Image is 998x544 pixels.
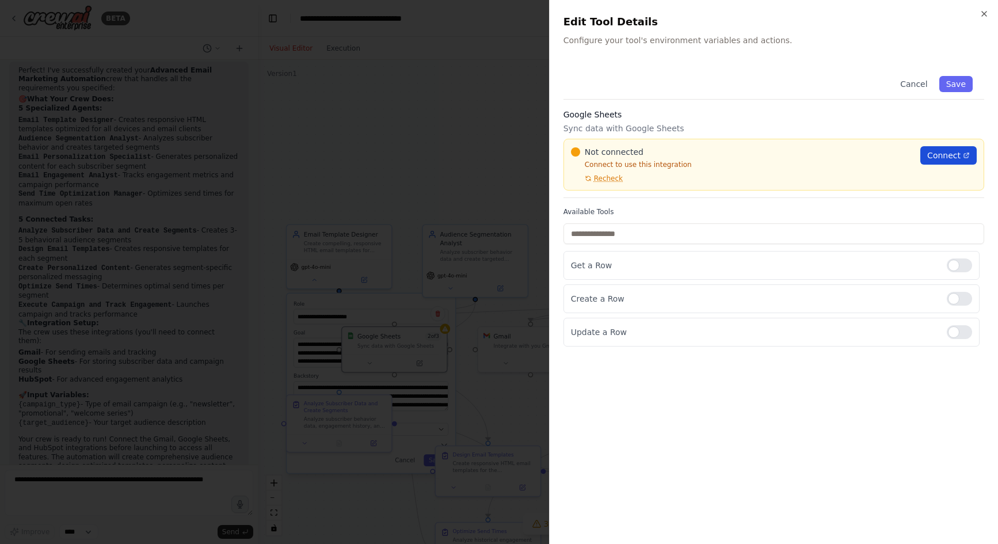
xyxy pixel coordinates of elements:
[563,14,984,30] h2: Edit Tool Details
[585,146,643,158] span: Not connected
[563,123,984,134] p: Sync data with Google Sheets
[571,326,938,338] p: Update a Row
[571,160,913,169] p: Connect to use this integration
[920,146,977,165] a: Connect
[571,174,623,183] button: Recheck
[594,174,623,183] span: Recheck
[563,109,984,120] h3: Google Sheets
[571,293,938,305] p: Create a Row
[563,35,984,46] p: Configure your tool's environment variables and actions.
[563,207,984,216] label: Available Tools
[927,150,961,161] span: Connect
[939,76,973,92] button: Save
[571,260,938,271] p: Get a Row
[893,76,934,92] button: Cancel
